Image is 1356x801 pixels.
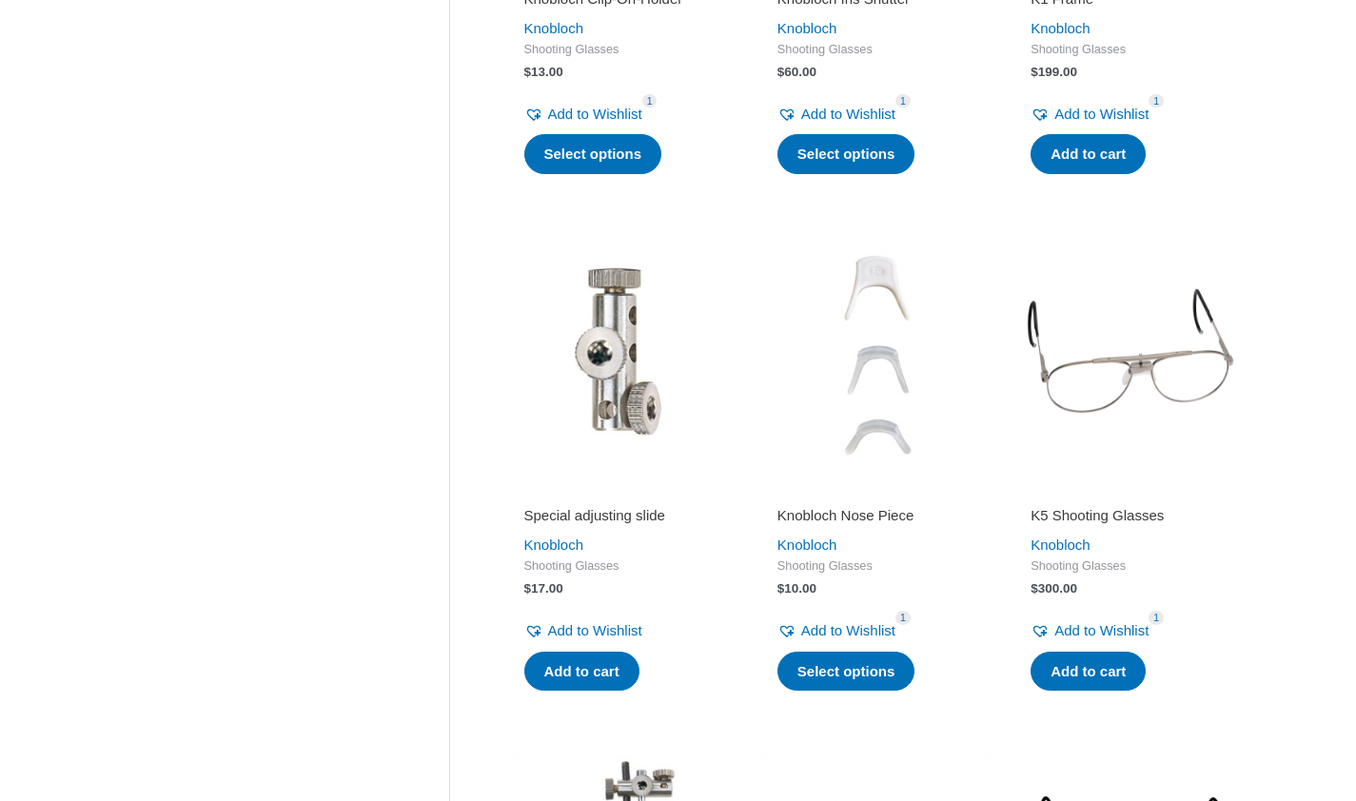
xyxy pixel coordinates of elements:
[760,234,994,468] img: Knobloch Nose Piece
[524,101,642,127] a: Add to Wishlist
[777,65,816,79] bdi: 60.00
[1149,94,1164,108] span: 1
[1031,42,1230,58] span: Shooting Glasses
[777,42,977,58] span: Shooting Glasses
[548,622,642,638] span: Add to Wishlist
[1054,106,1149,122] span: Add to Wishlist
[777,65,785,79] span: $
[1031,581,1077,596] bdi: 300.00
[524,506,724,532] a: Special adjusting slide
[524,617,642,644] a: Add to Wishlist
[1031,558,1230,575] span: Shooting Glasses
[777,652,915,692] a: Select options for “Knobloch Nose Piece”
[524,20,584,36] a: Knobloch
[777,581,816,596] bdi: 10.00
[777,20,837,36] a: Knobloch
[777,506,977,525] h2: Knobloch Nose Piece
[642,94,658,108] span: 1
[801,106,895,122] span: Add to Wishlist
[777,479,977,502] iframe: Customer reviews powered by Trustpilot
[777,617,895,644] a: Add to Wishlist
[524,506,724,525] h2: Special adjusting slide
[524,134,662,174] a: Select options for “Knobloch Clip-On-Holder”
[1031,537,1091,553] a: Knobloch
[1031,581,1038,596] span: $
[1031,506,1230,525] h2: K5 Shooting Glasses
[548,106,642,122] span: Add to Wishlist
[1031,506,1230,532] a: K5 Shooting Glasses
[1031,65,1077,79] bdi: 199.00
[1031,134,1146,174] a: Add to cart: “K1 Frame”
[524,652,639,692] a: Add to cart: “Special adjusting slide”
[777,506,977,532] a: Knobloch Nose Piece
[1031,479,1230,502] iframe: Customer reviews powered by Trustpilot
[801,622,895,638] span: Add to Wishlist
[895,94,911,108] span: 1
[1031,101,1149,127] a: Add to Wishlist
[1013,234,1248,468] img: K5 Shooting Glasses
[524,581,532,596] span: $
[777,101,895,127] a: Add to Wishlist
[777,558,977,575] span: Shooting Glasses
[507,234,741,468] img: Special adjusting slide
[524,581,563,596] bdi: 17.00
[1031,617,1149,644] a: Add to Wishlist
[524,65,532,79] span: $
[524,479,724,502] iframe: Customer reviews powered by Trustpilot
[777,581,785,596] span: $
[524,65,563,79] bdi: 13.00
[524,537,584,553] a: Knobloch
[524,558,724,575] span: Shooting Glasses
[1031,652,1146,692] a: Add to cart: “K5 Shooting Glasses”
[777,134,915,174] a: Select options for “Knobloch Iris Shutter”
[895,611,911,625] span: 1
[524,42,724,58] span: Shooting Glasses
[1054,622,1149,638] span: Add to Wishlist
[777,537,837,553] a: Knobloch
[1031,65,1038,79] span: $
[1031,20,1091,36] a: Knobloch
[1149,611,1164,625] span: 1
